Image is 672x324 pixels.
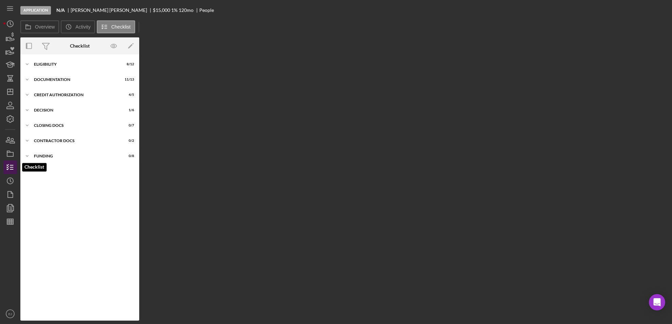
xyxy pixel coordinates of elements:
[71,7,153,13] div: [PERSON_NAME] [PERSON_NAME]
[153,7,170,13] span: $15,000
[122,123,134,127] div: 0 / 7
[8,312,12,316] text: EJ
[34,108,117,112] div: Decision
[34,78,117,82] div: Documentation
[111,24,131,30] label: Checklist
[61,20,95,33] button: Activity
[649,294,665,310] div: Open Intercom Messenger
[122,108,134,112] div: 1 / 6
[122,154,134,158] div: 0 / 8
[122,78,134,82] div: 11 / 13
[3,307,17,321] button: EJ
[122,139,134,143] div: 0 / 2
[122,93,134,97] div: 4 / 5
[34,123,117,127] div: CLOSING DOCS
[20,20,59,33] button: Overview
[97,20,135,33] button: Checklist
[179,7,194,13] div: 120 mo
[56,7,65,13] b: N/A
[34,93,117,97] div: CREDIT AUTHORIZATION
[34,62,117,66] div: Eligibility
[20,6,51,15] div: Application
[122,62,134,66] div: 8 / 12
[34,139,117,143] div: Contractor Docs
[171,7,178,13] div: 1 %
[34,154,117,158] div: Funding
[70,43,90,49] div: Checklist
[35,24,55,30] label: Overview
[75,24,90,30] label: Activity
[199,7,214,13] div: People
